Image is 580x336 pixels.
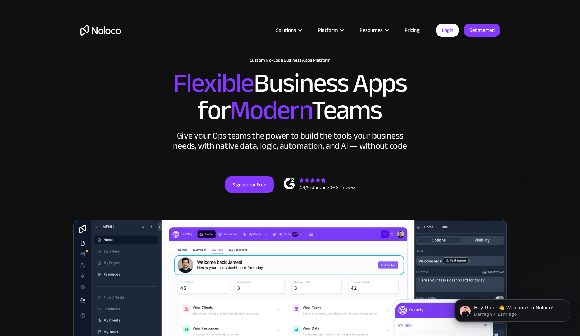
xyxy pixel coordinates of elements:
div: Resources [351,26,396,35]
a: Pricing [396,26,428,35]
span: Modern [230,85,312,135]
div: Solutions [267,26,309,35]
h2: Business Apps for Teams [80,70,500,124]
a: Get started [464,24,500,37]
iframe: Intercom notifications message [445,285,580,333]
div: Give your Ops teams the power to build the tools your business needs, with native data, logic, au... [172,131,409,151]
div: Platform [318,26,338,35]
div: Resources [360,26,383,35]
a: Sign up for free [225,176,274,193]
a: home [80,25,121,36]
div: Solutions [276,26,296,35]
span: Flexible [173,58,254,108]
div: Platform [309,26,351,35]
a: Login [436,24,459,37]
